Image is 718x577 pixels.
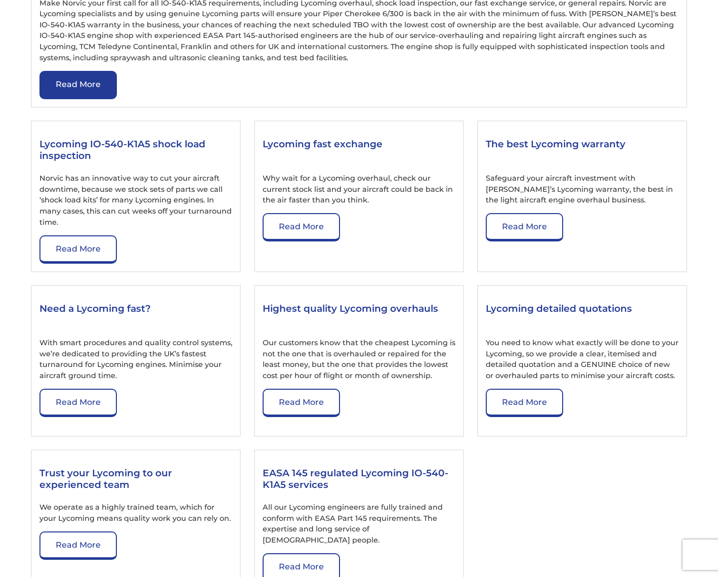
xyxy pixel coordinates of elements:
h3: Lycoming detailed quotations [486,303,679,328]
p: Why wait for a Lycoming overhaul, check our current stock list and your aircraft could be back in... [263,173,455,206]
p: With smart procedures and quality control systems, we’re dedicated to providing the UK’s fastest ... [39,338,232,381]
h3: Lycoming IO-540-K1A5 shock load inspection [39,138,232,163]
h3: EASA 145 regulated Lycoming IO-540-K1A5 services [263,467,455,492]
a: Read More [39,235,117,264]
a: Read More [39,531,117,560]
a: Read More [263,389,340,417]
p: Our customers know that the cheapest Lycoming is not the one that is overhauled or repaired for t... [263,338,455,381]
p: We operate as a highly trained team, which for your Lycoming means quality work you can rely on. [39,502,232,524]
p: Norvic has an innovative way to cut your aircraft downtime, because we stock sets of parts we cal... [39,173,232,228]
a: Read More [486,389,563,417]
p: You need to know what exactly will be done to your Lycoming, so we provide a clear, itemised and ... [486,338,679,381]
a: Read More [263,213,340,241]
h3: Trust your Lycoming to our experienced team [39,467,232,492]
p: Safeguard your aircraft investment with [PERSON_NAME]’s Lycoming warranty, the best in the light ... [486,173,679,206]
h3: Lycoming fast exchange [263,138,455,163]
a: Read More [39,389,117,417]
a: Read More [39,71,117,99]
h3: Need a Lycoming fast? [39,303,232,328]
h3: The best Lycoming warranty [486,138,679,163]
a: Read More [486,213,563,241]
p: All our Lycoming engineers are fully trained and conform with EASA Part 145 requirements. The exp... [263,502,455,546]
h3: Highest quality Lycoming overhauls [263,303,455,328]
